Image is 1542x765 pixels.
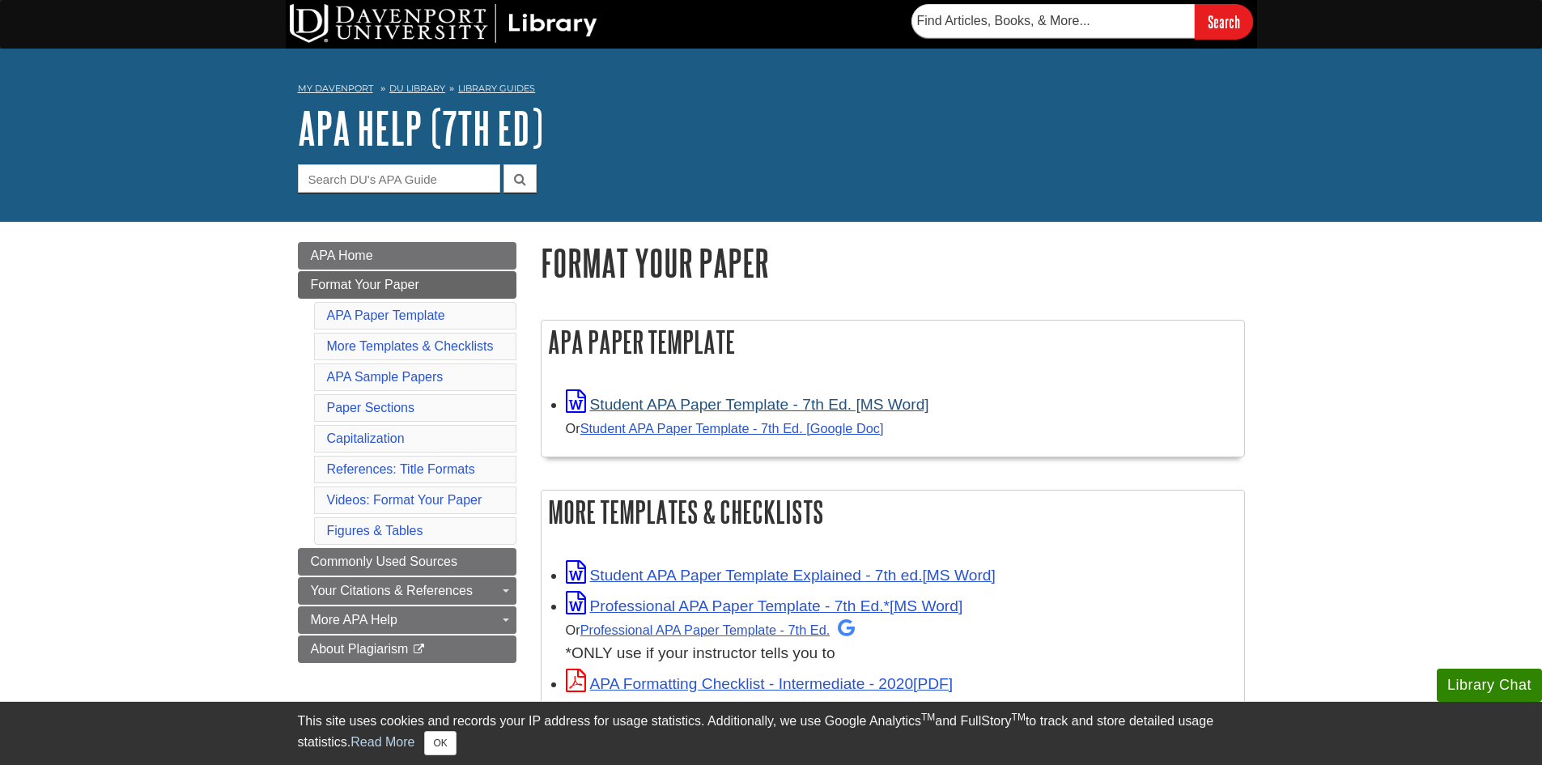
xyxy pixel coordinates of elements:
[412,644,426,655] i: This link opens in a new window
[311,249,373,262] span: APA Home
[298,606,516,634] a: More APA Help
[580,623,856,637] a: Professional APA Paper Template - 7th Ed.
[327,493,482,507] a: Videos: Format Your Paper
[566,623,856,637] small: Or
[350,735,414,749] a: Read More
[298,548,516,576] a: Commonly Used Sources
[298,242,516,270] a: APA Home
[542,321,1244,363] h2: APA Paper Template
[298,712,1245,755] div: This site uses cookies and records your IP address for usage statistics. Additionally, we use Goo...
[290,4,597,43] img: DU Library
[298,242,516,663] div: Guide Page Menu
[1437,669,1542,702] button: Library Chat
[311,642,409,656] span: About Plagiarism
[424,731,456,755] button: Close
[298,577,516,605] a: Your Citations & References
[327,308,445,322] a: APA Paper Template
[298,82,373,96] a: My Davenport
[566,597,963,614] a: Link opens in new window
[921,712,935,723] sup: TM
[389,83,445,94] a: DU Library
[1012,712,1026,723] sup: TM
[566,396,929,413] a: Link opens in new window
[311,555,457,568] span: Commonly Used Sources
[327,401,415,414] a: Paper Sections
[566,567,996,584] a: Link opens in new window
[298,78,1245,104] nav: breadcrumb
[311,584,473,597] span: Your Citations & References
[911,4,1195,38] input: Find Articles, Books, & More...
[298,271,516,299] a: Format Your Paper
[542,491,1244,533] h2: More Templates & Checklists
[327,370,444,384] a: APA Sample Papers
[311,278,419,291] span: Format Your Paper
[327,462,475,476] a: References: Title Formats
[541,242,1245,283] h1: Format Your Paper
[298,103,543,153] a: APA Help (7th Ed)
[580,421,884,436] a: Student APA Paper Template - 7th Ed. [Google Doc]
[458,83,535,94] a: Library Guides
[1195,4,1253,39] input: Search
[298,635,516,663] a: About Plagiarism
[566,696,1236,720] div: For 1st & 2nd year classes
[566,618,1236,665] div: *ONLY use if your instructor tells you to
[327,431,405,445] a: Capitalization
[327,524,423,538] a: Figures & Tables
[327,339,494,353] a: More Templates & Checklists
[911,4,1253,39] form: Searches DU Library's articles, books, and more
[566,675,954,692] a: Link opens in new window
[298,164,500,193] input: Search DU's APA Guide
[566,421,884,436] small: Or
[311,613,397,627] span: More APA Help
